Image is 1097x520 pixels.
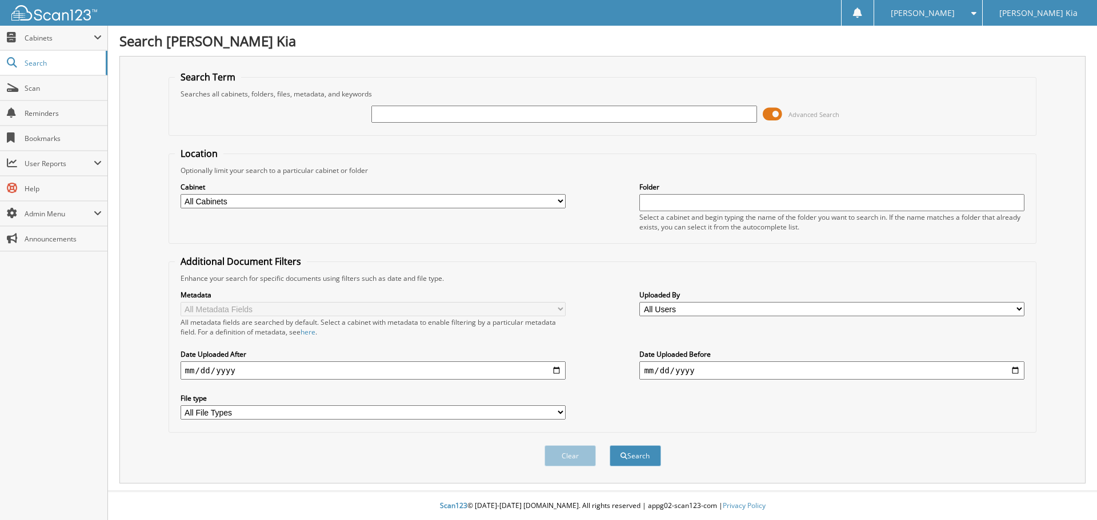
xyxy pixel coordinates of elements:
[175,273,1031,283] div: Enhance your search for specific documents using filters such as date and file type.
[610,445,661,466] button: Search
[175,147,223,160] legend: Location
[175,255,307,268] legend: Additional Document Filters
[723,501,766,510] a: Privacy Policy
[639,290,1024,300] label: Uploaded By
[25,209,94,219] span: Admin Menu
[181,361,566,380] input: start
[440,501,467,510] span: Scan123
[788,110,839,119] span: Advanced Search
[181,317,566,337] div: All metadata fields are searched by default. Select a cabinet with metadata to enable filtering b...
[25,108,102,118] span: Reminders
[25,83,102,93] span: Scan
[119,31,1086,50] h1: Search [PERSON_NAME] Kia
[639,349,1024,359] label: Date Uploaded Before
[301,327,315,337] a: here
[175,89,1031,99] div: Searches all cabinets, folders, files, metadata, and keywords
[181,290,566,300] label: Metadata
[545,445,596,466] button: Clear
[181,349,566,359] label: Date Uploaded After
[175,71,241,83] legend: Search Term
[175,166,1031,175] div: Optionally limit your search to a particular cabinet or folder
[25,234,102,244] span: Announcements
[25,33,94,43] span: Cabinets
[11,5,97,21] img: scan123-logo-white.svg
[181,182,566,192] label: Cabinet
[25,134,102,143] span: Bookmarks
[891,10,955,17] span: [PERSON_NAME]
[639,361,1024,380] input: end
[25,159,94,168] span: User Reports
[639,182,1024,192] label: Folder
[999,10,1078,17] span: [PERSON_NAME] Kia
[639,212,1024,232] div: Select a cabinet and begin typing the name of the folder you want to search in. If the name match...
[25,184,102,194] span: Help
[108,492,1097,520] div: © [DATE]-[DATE] [DOMAIN_NAME]. All rights reserved | appg02-scan123-com |
[181,393,566,403] label: File type
[1040,465,1097,520] iframe: Chat Widget
[25,58,100,68] span: Search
